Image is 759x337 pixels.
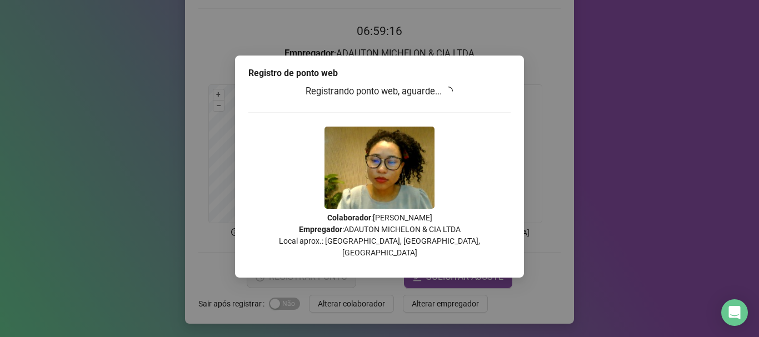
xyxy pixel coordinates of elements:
h3: Registrando ponto web, aguarde... [248,84,511,99]
p: : [PERSON_NAME] : ADAUTON MICHELON & CIA LTDA Local aprox.: [GEOGRAPHIC_DATA], [GEOGRAPHIC_DATA],... [248,212,511,259]
div: Open Intercom Messenger [721,299,748,326]
strong: Colaborador [327,213,371,222]
div: Registro de ponto web [248,67,511,80]
img: Z [324,127,435,209]
span: loading [443,85,455,97]
strong: Empregador [299,225,342,234]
